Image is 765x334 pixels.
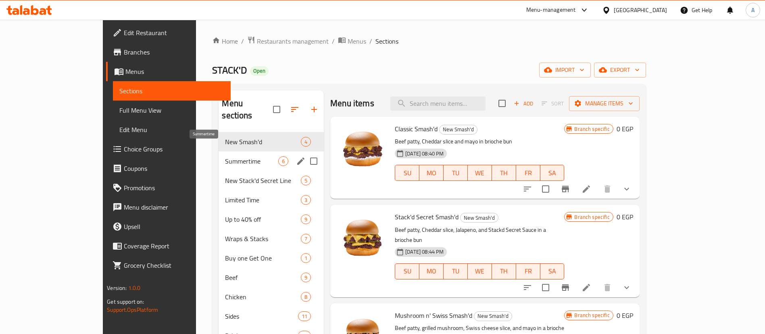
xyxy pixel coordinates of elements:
[301,196,311,204] span: 3
[106,139,231,159] a: Choice Groups
[285,100,304,119] span: Sort sections
[556,179,575,199] button: Branch-specific-item
[492,165,516,181] button: TH
[440,125,477,134] span: New Smash'd
[495,167,513,179] span: TH
[124,202,224,212] span: Menu disclaimer
[516,165,540,181] button: FR
[444,165,468,181] button: TU
[247,36,329,46] a: Restaurants management
[125,67,224,76] span: Menus
[225,156,278,166] span: Summertime
[622,283,632,292] svg: Show Choices
[337,211,388,263] img: Stack'd Secret Smash'd
[225,273,301,282] div: Beef
[301,292,311,302] div: items
[423,167,440,179] span: MO
[369,36,372,46] li: /
[106,178,231,197] a: Promotions
[106,62,231,81] a: Menus
[617,310,633,321] h6: 0 EGP
[513,99,534,108] span: Add
[298,311,311,321] div: items
[106,159,231,178] a: Coupons
[468,263,492,279] button: WE
[494,95,511,112] span: Select section
[395,309,472,321] span: Mushroom n' Swiss Smash'd
[516,263,540,279] button: FR
[546,65,584,75] span: import
[250,67,269,74] span: Open
[212,36,646,46] nav: breadcrumb
[124,144,224,154] span: Choice Groups
[526,5,576,15] div: Menu-management
[468,165,492,181] button: WE
[301,293,311,301] span: 8
[447,167,465,179] span: TU
[751,6,755,15] span: A
[511,97,536,110] button: Add
[219,151,324,171] div: Summertime6edit
[419,263,444,279] button: MO
[301,214,311,224] div: items
[301,137,311,147] div: items
[439,125,477,134] div: New Smash'd
[519,265,537,277] span: FR
[402,150,447,158] span: [DATE] 08:40 PM
[225,253,301,263] div: Buy one Get One
[113,120,231,139] a: Edit Menu
[444,263,468,279] button: TU
[571,125,613,133] span: Branch specific
[124,260,224,270] span: Grocery Checklist
[106,217,231,236] a: Upsell
[582,184,591,194] a: Edit menu item
[304,100,324,119] button: Add section
[398,265,416,277] span: SU
[617,123,633,134] h6: 0 EGP
[219,307,324,326] div: Sides11
[225,176,301,185] span: New Stack'd Secret Line
[124,28,224,38] span: Edit Restaurant
[106,197,231,217] a: Menu disclaimer
[471,167,489,179] span: WE
[219,210,324,229] div: Up to 40% off9
[461,213,498,223] span: New Smash'd
[225,195,301,205] span: Limited Time
[222,97,273,122] h2: Menu sections
[301,177,311,185] span: 5
[474,311,512,321] span: New Smash'd
[107,305,158,315] a: Support.OpsPlatform
[511,97,536,110] span: Add item
[219,287,324,307] div: Chicken8
[395,137,564,147] p: Beef patty, Cheddar slice and mayo in brioche bun
[395,211,459,223] span: Stack'd Secret Smash'd
[279,158,288,165] span: 6
[598,278,617,297] button: delete
[225,214,301,224] span: Up to 40% off
[539,63,591,78] button: import
[119,105,224,115] span: Full Menu View
[419,165,444,181] button: MO
[119,125,224,134] span: Edit Menu
[106,256,231,275] a: Grocery Checklist
[124,241,224,251] span: Coverage Report
[582,283,591,292] a: Edit menu item
[617,179,636,199] button: show more
[402,248,447,256] span: [DATE] 08:44 PM
[225,311,298,321] span: Sides
[594,63,646,78] button: export
[338,36,366,46] a: Menus
[518,278,537,297] button: sort-choices
[225,137,301,147] div: New Smash'd
[301,176,311,185] div: items
[614,6,667,15] div: [GEOGRAPHIC_DATA]
[536,97,569,110] span: Select section first
[569,96,640,111] button: Manage items
[219,171,324,190] div: New Stack'd Secret Line5
[219,268,324,287] div: Beef9
[268,101,285,118] span: Select all sections
[107,283,127,293] span: Version:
